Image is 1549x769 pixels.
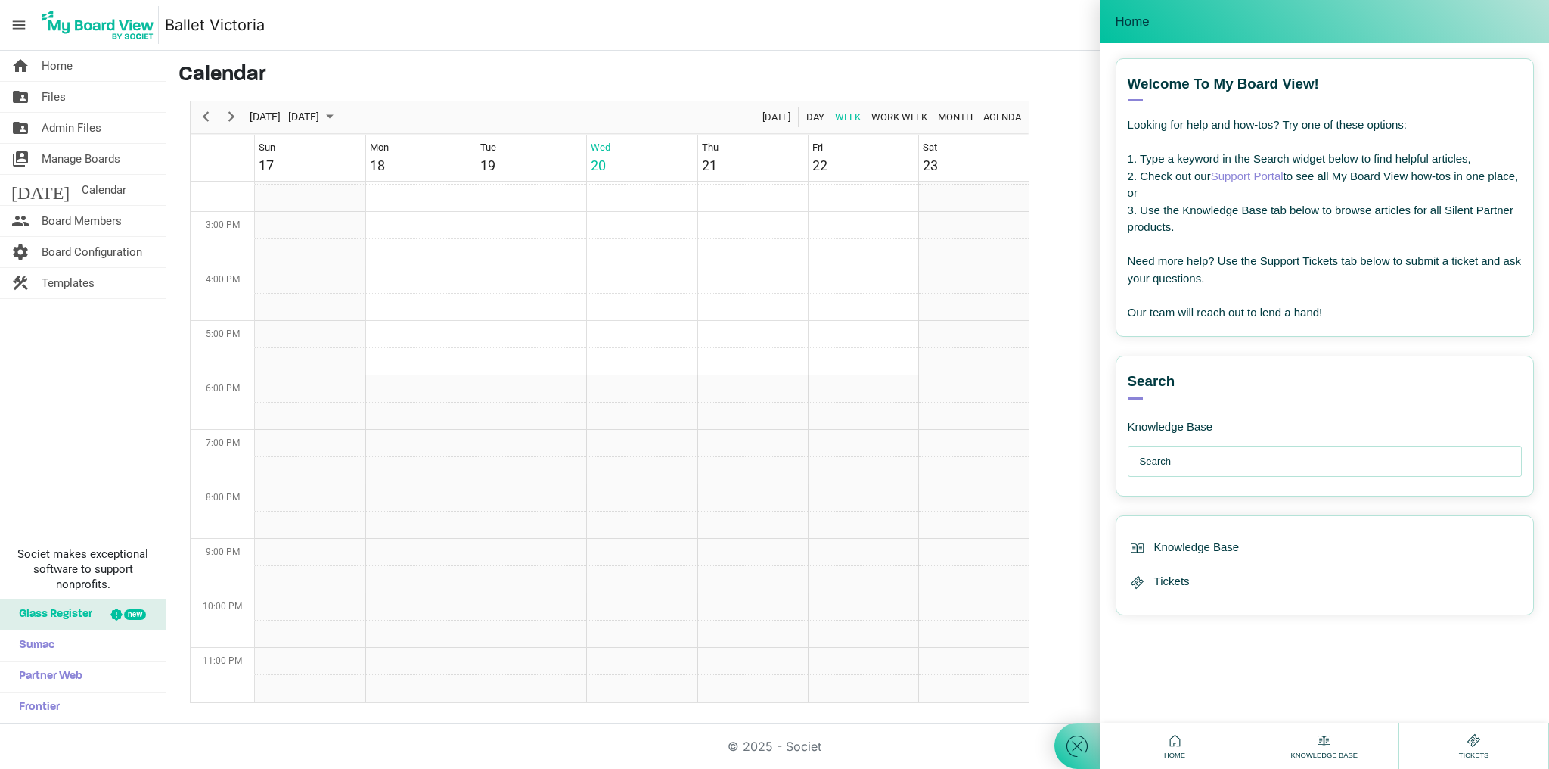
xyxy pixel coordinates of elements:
[259,155,274,176] div: 17
[923,140,937,155] div: Sat
[11,268,29,298] span: construction
[702,140,719,155] div: Thu
[370,155,385,176] div: 18
[11,662,82,692] span: Partner Web
[37,6,159,44] img: My Board View Logo
[193,101,219,133] div: previous period
[1128,74,1522,101] div: Welcome to My Board View!
[805,107,826,126] span: Day
[480,140,496,155] div: Tue
[206,328,240,339] span: 5:00 PM
[37,6,165,44] a: My Board View Logo
[1128,573,1522,592] div: Tickets
[248,107,321,126] span: [DATE] - [DATE]
[124,609,146,620] div: new
[591,155,606,176] div: 20
[42,268,95,298] span: Templates
[1160,750,1189,761] span: Home
[5,11,33,39] span: menu
[480,155,495,176] div: 19
[244,101,343,133] div: August 17 - 23, 2025
[11,237,29,267] span: settings
[1154,539,1240,556] span: Knowledge Base
[42,144,120,174] span: Manage Boards
[1287,750,1361,761] span: Knowledge Base
[206,274,240,285] span: 4:00 PM
[259,140,275,155] div: Sun
[981,107,1024,126] button: Agenda
[11,599,92,630] span: Glass Register
[206,383,240,394] span: 6:00 PM
[190,101,1029,703] div: Week of August 19, 2025
[1128,304,1522,322] div: Our team will reach out to lend a hand!
[11,144,29,174] span: switch_account
[760,107,793,126] button: Today
[1128,168,1522,202] div: 2. Check out our to see all My Board View how-tos in one place, or
[1116,14,1150,30] span: Home
[1287,731,1361,761] div: Knowledge Base
[982,107,1023,126] span: Agenda
[936,107,976,126] button: Month
[11,206,29,236] span: people
[1128,151,1522,168] div: 1. Type a keyword in the Search widget below to find helpful articles,
[370,140,389,155] div: Mon
[42,82,66,112] span: Files
[7,546,159,592] span: Societ makes exceptional software to support nonprofits.
[1211,170,1284,182] a: Support Portal
[923,155,938,176] div: 23
[761,107,792,126] span: [DATE]
[11,82,29,112] span: folder_shared
[222,107,242,126] button: Next
[812,140,823,155] div: Fri
[42,113,101,143] span: Admin Files
[203,655,242,666] span: 11:00 PM
[11,630,54,661] span: Sumac
[1128,539,1522,558] div: Knowledge Base
[591,140,610,155] div: Wed
[936,107,974,126] span: Month
[1140,447,1517,477] input: Search
[812,155,827,176] div: 22
[1154,573,1190,590] span: Tickets
[833,107,862,126] span: Week
[1128,202,1522,236] div: 3. Use the Knowledge Base tab below to browse articles for all Silent Partner products.
[1128,117,1522,134] div: Looking for help and how-tos? Try one of these options:
[178,63,1537,89] h3: Calendar
[206,546,240,557] span: 9:00 PM
[203,601,242,612] span: 10:00 PM
[206,492,240,503] span: 8:00 PM
[206,219,240,230] span: 3:00 PM
[1128,372,1175,391] span: Search
[1455,731,1493,761] div: Tickets
[42,51,73,81] span: Home
[1128,253,1522,287] div: Need more help? Use the Support Tickets tab below to submit a ticket and ask your questions.
[206,437,240,448] span: 7:00 PM
[11,175,70,205] span: [DATE]
[728,739,821,754] a: © 2025 - Societ
[870,107,929,126] span: Work Week
[42,237,142,267] span: Board Configuration
[702,155,717,176] div: 21
[11,113,29,143] span: folder_shared
[869,107,930,126] button: Work Week
[11,693,60,723] span: Frontier
[42,206,122,236] span: Board Members
[82,175,126,205] span: Calendar
[833,107,864,126] button: Week
[1128,400,1339,434] div: Knowledge Base
[247,107,340,126] button: August 2025
[165,10,265,40] a: Ballet Victoria
[1455,750,1493,761] span: Tickets
[219,101,244,133] div: next period
[1160,731,1189,761] div: Home
[11,51,29,81] span: home
[196,107,216,126] button: Previous
[804,107,827,126] button: Day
